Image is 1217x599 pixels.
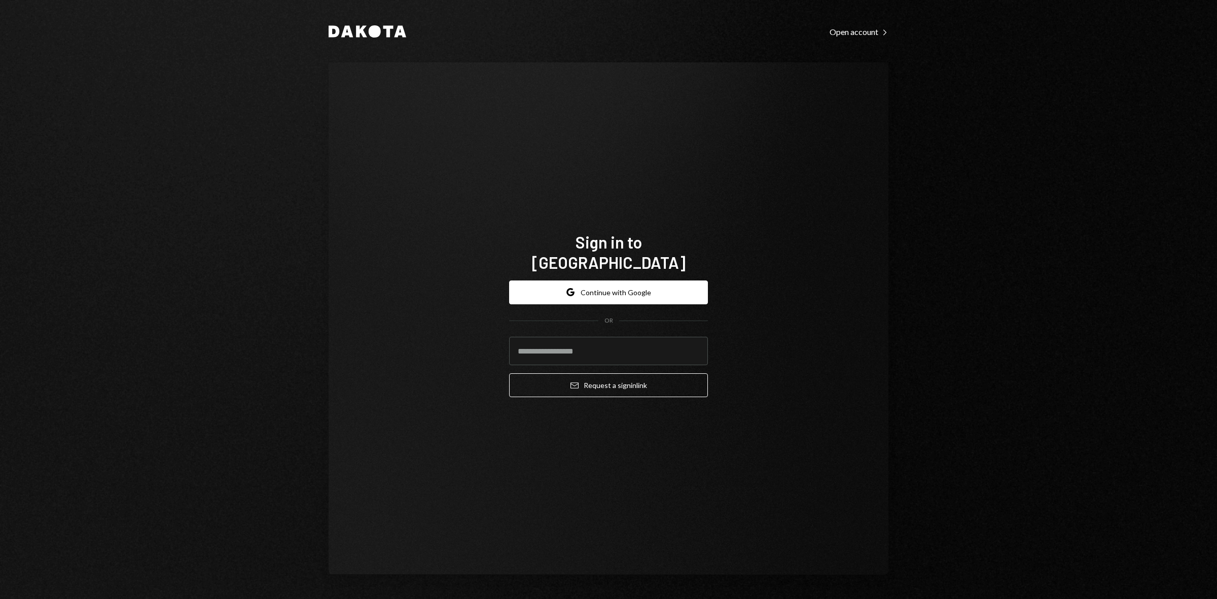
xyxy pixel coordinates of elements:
div: OR [604,316,613,325]
a: Open account [830,26,888,37]
button: Request a signinlink [509,373,708,397]
h1: Sign in to [GEOGRAPHIC_DATA] [509,232,708,272]
button: Continue with Google [509,280,708,304]
div: Open account [830,27,888,37]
